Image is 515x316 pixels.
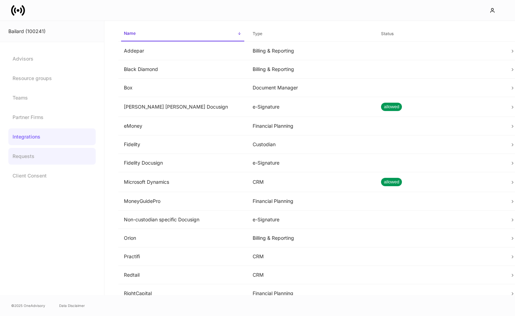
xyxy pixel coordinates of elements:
[8,109,96,126] a: Partner Firms
[8,70,96,87] a: Resource groups
[247,42,376,60] td: Billing & Reporting
[247,247,376,266] td: CRM
[11,303,45,308] span: © 2025 OneAdvisory
[253,30,262,37] h6: Type
[118,97,247,117] td: [PERSON_NAME] [PERSON_NAME] Docusign
[118,247,247,266] td: Practifi
[247,117,376,135] td: Financial Planning
[118,192,247,211] td: MoneyGuidePro
[121,26,244,41] span: Name
[8,50,96,67] a: Advisors
[247,229,376,247] td: Billing & Reporting
[378,27,501,41] span: Status
[247,79,376,97] td: Document Manager
[118,42,247,60] td: Addepar
[118,135,247,154] td: Fidelity
[247,284,376,303] td: Financial Planning
[381,30,394,37] h6: Status
[8,128,96,145] a: Integrations
[381,179,402,185] span: allowed
[118,266,247,284] td: Redtail
[118,60,247,79] td: Black Diamond
[247,192,376,211] td: Financial Planning
[118,229,247,247] td: Orion
[247,135,376,154] td: Custodian
[118,154,247,172] td: Fidelity Docusign
[124,30,136,37] h6: Name
[118,117,247,135] td: eMoney
[8,167,96,184] a: Client Consent
[247,172,376,192] td: CRM
[118,172,247,192] td: Microsoft Dynamics
[247,60,376,79] td: Billing & Reporting
[59,303,85,308] a: Data Disclaimer
[118,284,247,303] td: RightCapital
[247,154,376,172] td: e-Signature
[381,103,402,110] span: allowed
[8,28,96,35] div: Bailard (100241)
[8,148,96,165] a: Requests
[118,211,247,229] td: Non-custodian specific Docusign
[118,79,247,97] td: Box
[247,97,376,117] td: e-Signature
[247,211,376,229] td: e-Signature
[247,266,376,284] td: CRM
[250,27,373,41] span: Type
[8,89,96,106] a: Teams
